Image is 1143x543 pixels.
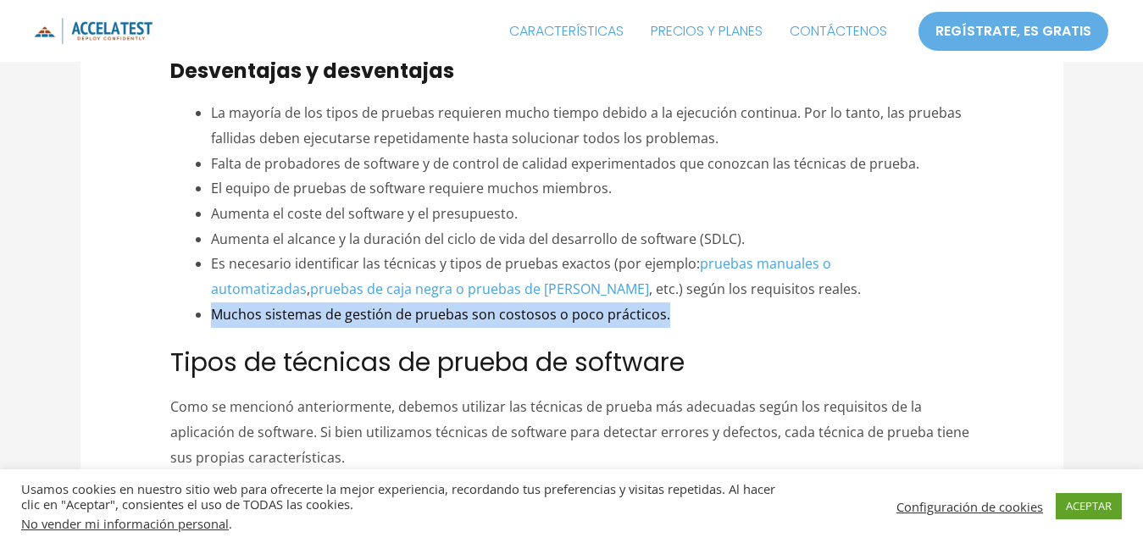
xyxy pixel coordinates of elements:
[651,21,763,41] font: PRECIOS Y PLANES
[229,515,232,532] font: .
[918,11,1109,52] a: REGÍSTRATE, ES GRATIS
[776,10,901,53] a: CONTÁCTENOS
[935,21,1091,41] font: REGÍSTRATE, ES GRATIS
[637,10,776,53] a: PRECIOS Y PLANES
[211,305,670,324] font: Muchos sistemas de gestión de pruebas son costosos o poco prácticos.
[21,480,775,513] font: Usamos cookies en nuestro sitio web para ofrecerte la mejor experiencia, recordando tus preferenc...
[170,57,454,85] font: Desventajas y desventajas
[509,21,624,41] font: CARACTERÍSTICAS
[211,204,518,223] font: Aumenta el coste del software y el presupuesto.
[896,499,1043,514] a: Configuración de cookies
[211,103,962,147] font: La mayoría de los tipos de pruebas requieren mucho tiempo debido a la ejecución continua. Por lo ...
[21,515,229,532] font: No vender mi información personal
[211,179,612,197] font: El equipo de pruebas de software requiere muchos miembros.
[1066,498,1112,513] font: ACEPTAR
[34,18,153,44] img: icono
[496,10,901,53] nav: Navegación del sitio
[211,154,919,173] font: Falta de probadores de software y de control de calidad experimentados que conozcan las técnicas ...
[896,498,1043,515] font: Configuración de cookies
[310,280,649,298] a: pruebas de caja negra o pruebas de [PERSON_NAME]
[496,10,637,53] a: CARACTERÍSTICAS
[1056,493,1122,519] a: ACEPTAR
[170,344,685,380] font: Tipos de técnicas de prueba de software
[170,397,969,466] font: Como se mencionó anteriormente, debemos utilizar las técnicas de prueba más adecuadas según los r...
[790,21,887,41] font: CONTÁCTENOS
[211,230,745,248] font: Aumenta el alcance y la duración del ciclo de vida del desarrollo de software (SDLC).
[649,280,861,298] font: , etc.) según los requisitos reales.
[211,254,700,273] font: Es necesario identificar las técnicas y tipos de pruebas exactos (por ejemplo:
[307,280,310,298] font: ,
